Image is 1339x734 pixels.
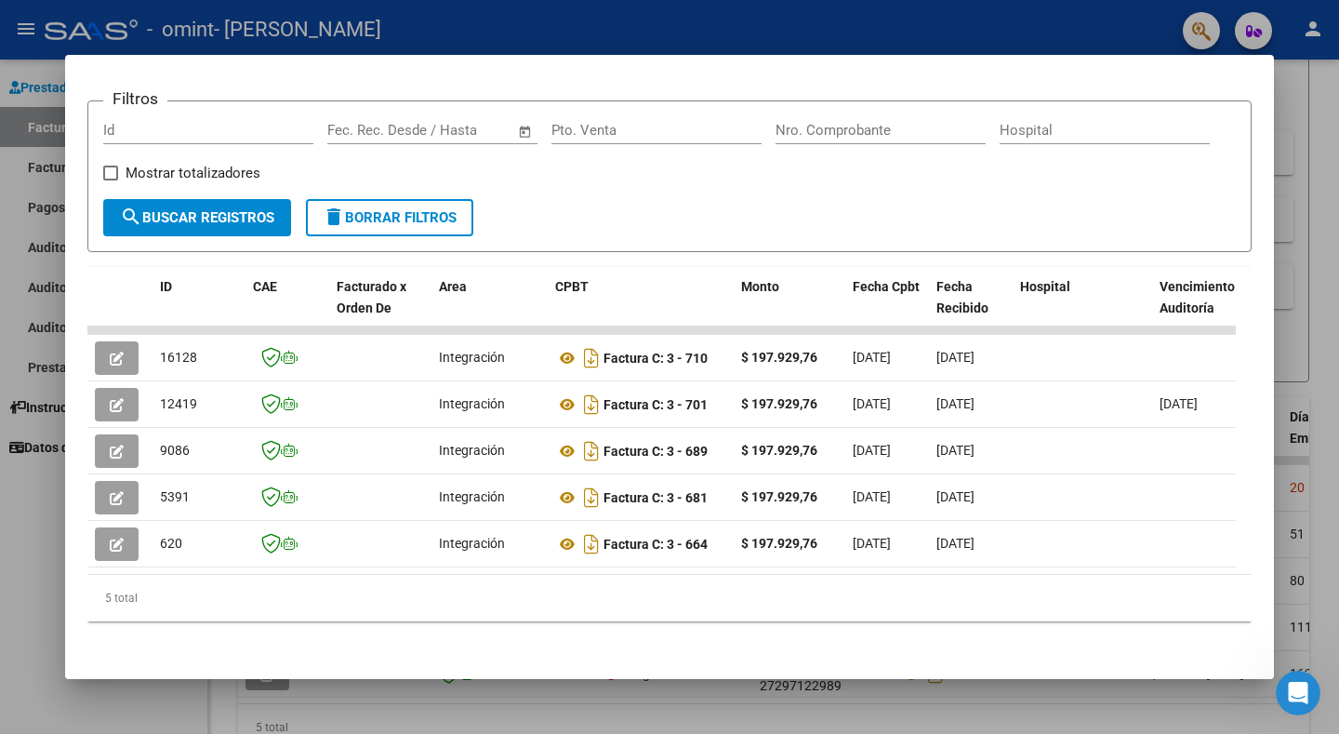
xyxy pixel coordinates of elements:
span: 5391 [160,489,190,504]
strong: Factura C: 3 - 689 [603,444,708,459]
datatable-header-cell: Monto [734,267,845,349]
input: Start date [327,122,388,139]
datatable-header-cell: CPBT [548,267,734,349]
span: Facturado x Orden De [337,279,406,315]
h3: Filtros [103,87,167,111]
span: Integración [439,489,505,504]
input: End date [404,122,495,139]
i: Descargar documento [579,436,603,466]
i: Descargar documento [579,390,603,420]
span: ID [160,279,172,294]
span: 12419 [160,396,197,411]
div: 5 total [87,575,1252,621]
span: 620 [160,536,182,551]
strong: Factura C: 3 - 710 [603,351,708,366]
span: 9086 [160,443,190,458]
span: Monto [741,279,779,294]
span: [DATE] [936,396,974,411]
span: Fecha Recibido [936,279,988,315]
strong: Factura C: 3 - 664 [603,537,708,552]
strong: $ 197.929,76 [741,536,817,551]
span: [DATE] [853,350,891,365]
span: Integración [439,396,505,411]
strong: $ 197.929,76 [741,350,817,365]
mat-icon: delete [323,206,345,228]
i: Descargar documento [579,529,603,559]
iframe: Intercom live chat [1276,671,1320,715]
span: Area [439,279,467,294]
span: [DATE] [936,489,974,504]
mat-icon: search [120,206,142,228]
datatable-header-cell: CAE [245,267,329,349]
datatable-header-cell: Facturado x Orden De [329,267,431,349]
button: Borrar Filtros [306,199,473,236]
span: 16128 [160,350,197,365]
strong: $ 197.929,76 [741,443,817,458]
span: Integración [439,536,505,551]
strong: Factura C: 3 - 681 [603,490,708,505]
datatable-header-cell: Fecha Recibido [929,267,1013,349]
span: Integración [439,443,505,458]
span: CPBT [555,279,589,294]
span: Integración [439,350,505,365]
span: [DATE] [853,536,891,551]
span: [DATE] [936,350,974,365]
i: Descargar documento [579,343,603,373]
span: Buscar Registros [120,209,274,226]
span: [DATE] [936,443,974,458]
datatable-header-cell: Area [431,267,548,349]
span: CAE [253,279,277,294]
span: [DATE] [853,443,891,458]
i: Descargar documento [579,483,603,513]
datatable-header-cell: Vencimiento Auditoría [1152,267,1236,349]
datatable-header-cell: Fecha Cpbt [845,267,929,349]
span: Hospital [1020,279,1070,294]
datatable-header-cell: Hospital [1013,267,1152,349]
button: Buscar Registros [103,199,291,236]
strong: $ 197.929,76 [741,489,817,504]
span: Fecha Cpbt [853,279,920,294]
span: [DATE] [936,536,974,551]
button: Open calendar [515,121,537,142]
datatable-header-cell: ID [152,267,245,349]
span: Mostrar totalizadores [126,162,260,184]
strong: Factura C: 3 - 701 [603,397,708,412]
strong: $ 197.929,76 [741,396,817,411]
span: [DATE] [853,489,891,504]
span: Vencimiento Auditoría [1160,279,1235,315]
span: [DATE] [1160,396,1198,411]
span: [DATE] [853,396,891,411]
span: Borrar Filtros [323,209,457,226]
